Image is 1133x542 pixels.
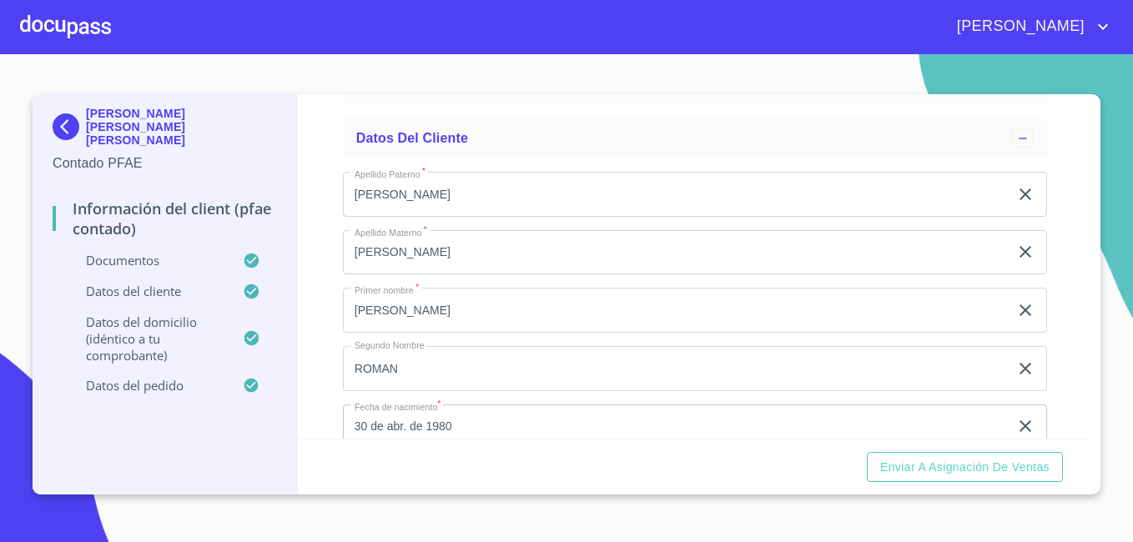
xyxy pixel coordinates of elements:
[343,118,1047,158] div: Datos del cliente
[53,377,243,394] p: Datos del pedido
[53,314,243,364] p: Datos del domicilio (idéntico a tu comprobante)
[944,13,1093,40] span: [PERSON_NAME]
[1015,359,1035,379] button: clear input
[86,107,277,147] p: [PERSON_NAME] [PERSON_NAME] [PERSON_NAME]
[1015,184,1035,204] button: clear input
[1015,300,1035,320] button: clear input
[867,452,1063,483] button: Enviar a Asignación de Ventas
[53,198,277,238] p: Información del Client (PFAE contado)
[356,131,468,145] span: Datos del cliente
[53,252,243,268] p: Documentos
[880,457,1050,478] span: Enviar a Asignación de Ventas
[53,283,243,299] p: Datos del cliente
[944,13,1113,40] button: account of current user
[1015,242,1035,262] button: clear input
[53,113,86,140] img: Docupass spot blue
[53,153,277,173] p: Contado PFAE
[53,107,277,153] div: [PERSON_NAME] [PERSON_NAME] [PERSON_NAME]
